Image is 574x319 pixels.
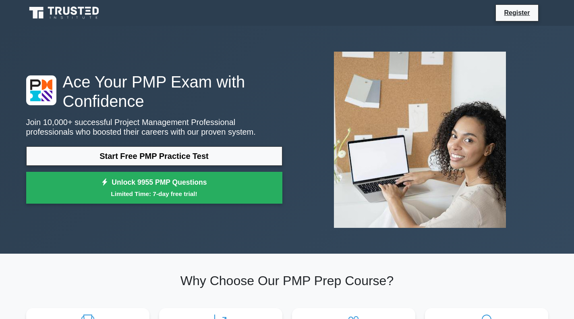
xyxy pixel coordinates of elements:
[36,189,272,198] small: Limited Time: 7-day free trial!
[26,72,282,111] h1: Ace Your PMP Exam with Confidence
[499,8,535,18] a: Register
[26,172,282,204] a: Unlock 9955 PMP QuestionsLimited Time: 7-day free trial!
[26,273,548,288] h2: Why Choose Our PMP Prep Course?
[26,117,282,137] p: Join 10,000+ successful Project Management Professional professionals who boosted their careers w...
[26,146,282,166] a: Start Free PMP Practice Test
